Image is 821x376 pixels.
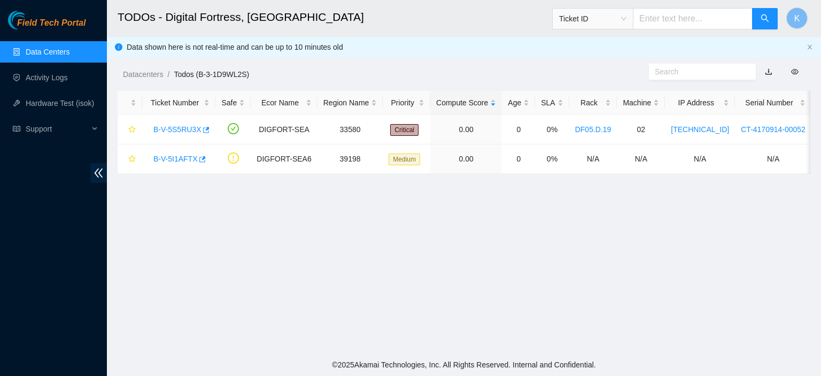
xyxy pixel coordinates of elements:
[430,144,502,174] td: 0.00
[90,163,107,183] span: double-left
[617,115,665,144] td: 02
[389,154,420,165] span: Medium
[765,67,772,76] a: download
[317,144,383,174] td: 39198
[807,44,813,50] span: close
[786,7,808,29] button: K
[502,115,535,144] td: 0
[128,126,136,134] span: star
[633,8,753,29] input: Enter text here...
[26,99,94,108] a: Hardware Test (isok)
[569,144,617,174] td: N/A
[174,70,249,79] a: Todos (B-3-1D9WL2S)
[665,144,735,174] td: N/A
[26,118,89,140] span: Support
[752,8,778,29] button: search
[128,155,136,164] span: star
[317,115,383,144] td: 33580
[671,125,729,134] a: [TECHNICAL_ID]
[17,18,86,28] span: Field Tech Portal
[123,70,163,79] a: Datacenters
[535,144,569,174] td: 0%
[251,115,317,144] td: DIGFORT-SEA
[757,63,780,80] button: download
[791,68,799,75] span: eye
[807,44,813,51] button: close
[13,125,20,133] span: read
[153,155,197,163] a: B-V-5I1AFTX
[107,354,821,376] footer: © 2025 Akamai Technologies, Inc. All Rights Reserved. Internal and Confidential.
[228,152,239,164] span: exclamation-circle
[559,11,626,27] span: Ticket ID
[535,115,569,144] td: 0%
[617,144,665,174] td: N/A
[123,121,136,138] button: star
[390,124,419,136] span: Critical
[430,115,502,144] td: 0.00
[794,12,800,25] span: K
[8,19,86,33] a: Akamai TechnologiesField Tech Portal
[251,144,317,174] td: DIGFORT-SEA6
[575,125,611,134] a: DF05.D.19
[655,66,741,78] input: Search
[167,70,169,79] span: /
[26,73,68,82] a: Activity Logs
[228,123,239,134] span: check-circle
[153,125,201,134] a: B-V-5S5RU3X
[761,14,769,24] span: search
[735,144,811,174] td: N/A
[502,144,535,174] td: 0
[8,11,54,29] img: Akamai Technologies
[741,125,805,134] a: CT-4170914-00052
[26,48,69,56] a: Data Centers
[123,150,136,167] button: star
